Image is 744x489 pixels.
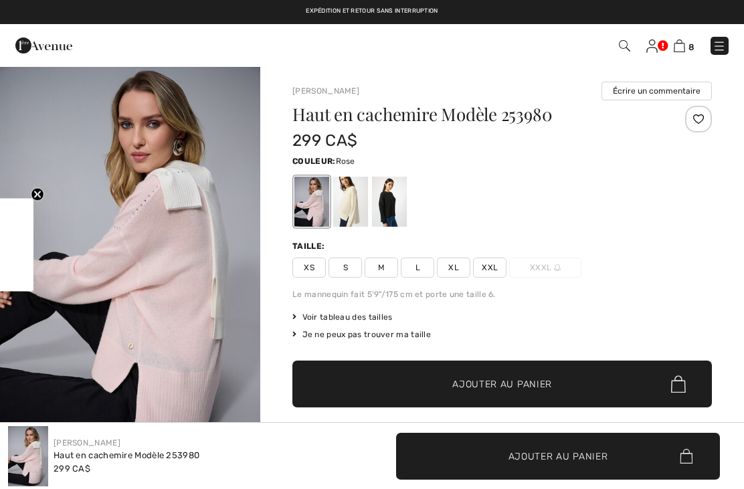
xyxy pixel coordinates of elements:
span: Voir tableau des tailles [292,311,393,323]
a: [PERSON_NAME] [54,438,120,448]
span: XXXL [509,258,581,278]
button: Ajouter au panier [396,433,720,480]
div: Taille: [292,240,327,252]
img: Menu [713,39,726,53]
span: Couleur: [292,157,335,166]
span: XL [437,258,470,278]
span: S [329,258,362,278]
img: ring-m.svg [554,264,561,271]
span: Rose [336,157,355,166]
img: Panier d'achat [674,39,685,52]
span: XS [292,258,326,278]
span: 299 CA$ [54,464,90,474]
span: XXL [473,258,506,278]
a: 1ère Avenue [15,38,72,51]
a: 8 [674,37,694,54]
button: Close teaser [31,187,44,201]
button: Écrire un commentaire [601,82,712,100]
div: Le mannequin fait 5'9"/175 cm et porte une taille 6. [292,288,712,300]
img: 1ère Avenue [15,32,72,59]
img: Mes infos [646,39,658,53]
span: 299 CA$ [292,131,357,150]
span: M [365,258,398,278]
span: Ajouter au panier [508,449,608,463]
span: L [401,258,434,278]
div: Haut en cachemire Modèle 253980 [54,449,199,462]
img: Bag.svg [671,375,686,393]
div: Rose [294,177,329,227]
span: 8 [688,42,694,52]
div: Vanille 30 [333,177,368,227]
img: Haut en cachemire mod&egrave;le 253980 [8,426,48,486]
a: [PERSON_NAME] [292,86,359,96]
img: Recherche [619,40,630,52]
div: Je ne peux pas trouver ma taille [292,328,712,340]
button: Ajouter au panier [292,361,712,407]
h1: Haut en cachemire Modèle 253980 [292,106,642,123]
div: Noir [372,177,407,227]
span: Ajouter au panier [452,377,552,391]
